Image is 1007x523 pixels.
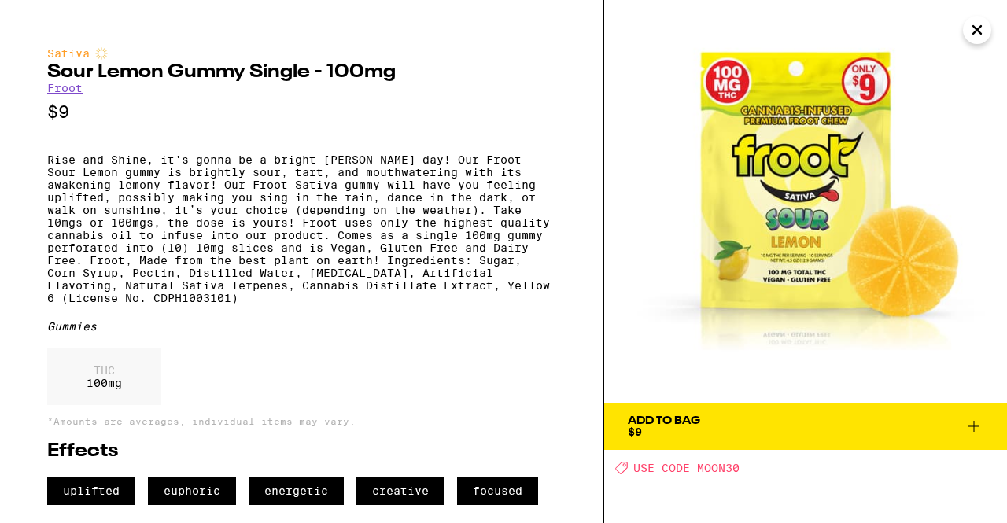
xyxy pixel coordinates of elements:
span: creative [356,477,444,505]
button: Add To Bag$9 [604,403,1007,450]
button: Close [963,16,991,44]
p: Rise and Shine, it's gonna be a bright [PERSON_NAME] day! Our Froot Sour Lemon gummy is brightly ... [47,153,555,304]
img: sativaColor.svg [95,47,108,60]
span: energetic [249,477,344,505]
div: Gummies [47,320,555,333]
div: Sativa [47,47,555,60]
span: euphoric [148,477,236,505]
span: uplifted [47,477,135,505]
span: USE CODE MOON30 [633,462,740,474]
a: Froot [47,82,83,94]
p: *Amounts are averages, individual items may vary. [47,416,555,426]
p: THC [87,364,122,377]
span: $9 [628,425,642,438]
div: Add To Bag [628,415,700,426]
div: 100 mg [47,348,161,405]
span: focused [457,477,538,505]
p: $9 [47,102,555,122]
h2: Effects [47,442,555,461]
span: Hi. Need any help? [9,11,113,24]
h2: Sour Lemon Gummy Single - 100mg [47,63,555,82]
